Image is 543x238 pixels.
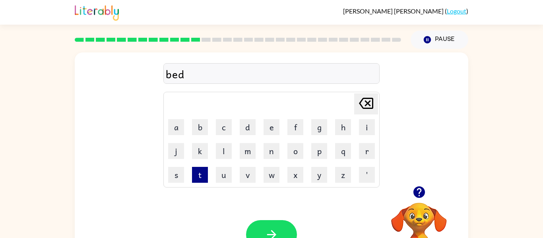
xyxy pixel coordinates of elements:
[311,119,327,135] button: g
[311,143,327,159] button: p
[343,7,445,15] span: [PERSON_NAME] [PERSON_NAME]
[192,167,208,183] button: t
[335,167,351,183] button: z
[359,119,375,135] button: i
[411,31,468,49] button: Pause
[216,119,232,135] button: c
[168,143,184,159] button: j
[75,3,119,21] img: Literably
[166,66,377,82] div: bed
[287,143,303,159] button: o
[192,143,208,159] button: k
[264,167,279,183] button: w
[216,167,232,183] button: u
[168,119,184,135] button: a
[240,167,256,183] button: v
[311,167,327,183] button: y
[335,143,351,159] button: q
[359,167,375,183] button: '
[240,119,256,135] button: d
[335,119,351,135] button: h
[287,119,303,135] button: f
[264,143,279,159] button: n
[240,143,256,159] button: m
[343,7,468,15] div: ( )
[264,119,279,135] button: e
[192,119,208,135] button: b
[447,7,466,15] a: Logout
[359,143,375,159] button: r
[287,167,303,183] button: x
[168,167,184,183] button: s
[216,143,232,159] button: l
